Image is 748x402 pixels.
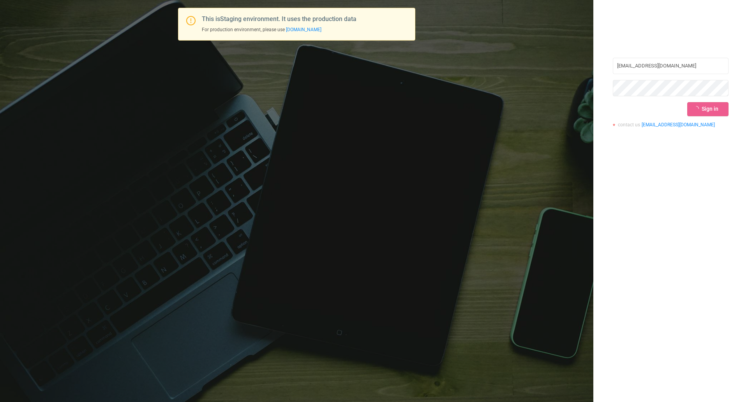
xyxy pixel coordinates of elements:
span: This is Staging environment. It uses the production data [202,15,356,23]
a: [EMAIL_ADDRESS][DOMAIN_NAME] [642,122,715,128]
a: [DOMAIN_NAME] [286,27,321,32]
input: Username [613,58,729,74]
span: contact us [618,122,640,128]
i: icon: exclamation-circle [186,16,196,25]
span: For production environment, please use [202,27,321,32]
